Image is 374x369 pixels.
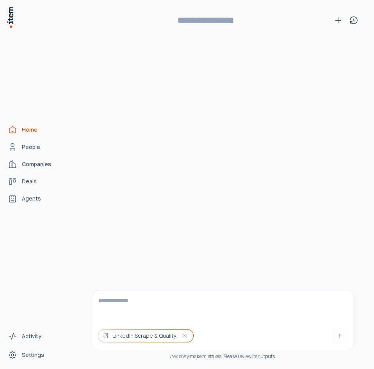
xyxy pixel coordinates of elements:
[98,330,193,342] button: LinkedIn Scrape & Qualify
[112,332,176,340] span: LinkedIn Scrape & Qualify
[103,333,109,339] img: account_manager
[22,177,37,185] span: Deals
[5,328,64,344] a: Activity
[22,160,51,168] span: Companies
[22,143,40,151] span: People
[5,156,64,172] a: Companies
[22,332,41,340] span: Activity
[22,195,41,202] span: Agents
[5,139,64,155] a: People
[92,353,354,360] div: may make mistakes. Please review its outputs.
[5,174,64,189] a: Deals
[5,347,64,363] a: Settings
[346,13,362,28] button: View history
[5,122,64,138] a: Home
[330,13,346,28] button: New conversation
[6,6,14,29] img: Item Brain Logo
[5,191,64,206] a: Agents
[22,351,44,359] span: Settings
[22,126,37,134] span: Home
[170,353,180,360] i: item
